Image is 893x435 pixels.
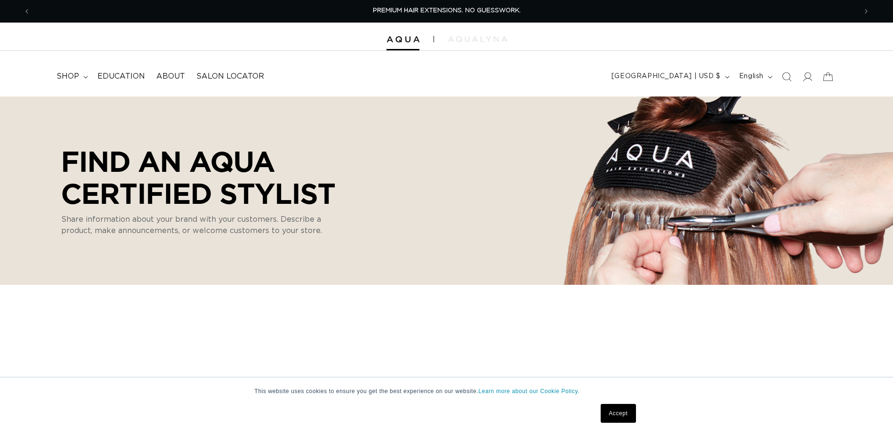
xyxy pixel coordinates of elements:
button: Previous announcement [16,2,37,20]
span: About [156,72,185,81]
a: Salon Locator [191,66,270,87]
img: Aqua Hair Extensions [386,36,419,43]
button: [GEOGRAPHIC_DATA] | USD $ [606,68,733,86]
button: English [733,68,776,86]
a: Learn more about our Cookie Policy. [478,388,579,395]
span: Education [97,72,145,81]
span: Salon Locator [196,72,264,81]
p: This website uses cookies to ensure you get the best experience on our website. [255,387,639,395]
button: Next announcement [856,2,877,20]
p: Share information about your brand with your customers. Describe a product, make announcements, o... [61,214,334,236]
span: shop [56,72,79,81]
a: Education [92,66,151,87]
summary: Search [776,66,797,87]
a: Accept [601,404,636,423]
summary: shop [51,66,92,87]
span: [GEOGRAPHIC_DATA] | USD $ [611,72,721,81]
span: PREMIUM HAIR EXTENSIONS. NO GUESSWORK. [373,8,521,14]
p: Find an AQUA Certified Stylist [61,145,348,209]
a: About [151,66,191,87]
span: English [739,72,764,81]
img: aqualyna.com [448,36,507,42]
